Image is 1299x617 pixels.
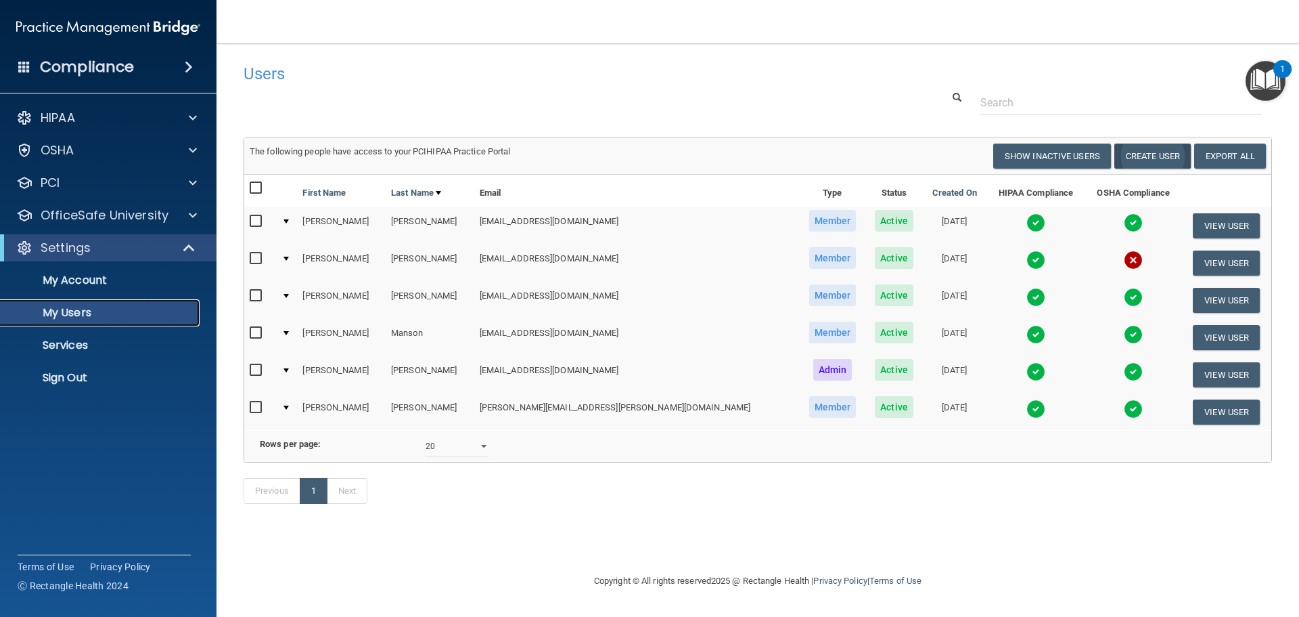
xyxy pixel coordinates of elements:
[41,142,74,158] p: OSHA
[809,210,857,232] span: Member
[809,247,857,269] span: Member
[1124,400,1143,419] img: tick.e7d51cea.svg
[875,284,913,306] span: Active
[809,322,857,343] span: Member
[90,560,151,574] a: Privacy Policy
[386,356,474,393] td: [PERSON_NAME]
[922,393,986,430] td: [DATE]
[244,478,300,504] a: Previous
[1026,288,1045,307] img: tick.e7d51cea.svg
[1280,69,1285,87] div: 1
[986,175,1085,207] th: HIPAA Compliance
[9,274,193,287] p: My Account
[474,244,799,282] td: [EMAIL_ADDRESS][DOMAIN_NAME]
[41,240,91,256] p: Settings
[1124,251,1143,270] img: cross.ca9f0e7f.svg
[922,282,986,319] td: [DATE]
[297,207,386,244] td: [PERSON_NAME]
[474,319,799,356] td: [EMAIL_ADDRESS][DOMAIN_NAME]
[875,322,913,343] span: Active
[40,58,134,77] h4: Compliance
[1193,400,1260,425] button: View User
[1194,144,1266,169] a: Export All
[16,240,196,256] a: Settings
[1124,362,1143,381] img: tick.e7d51cea.svg
[297,356,386,393] td: [PERSON_NAME]
[1026,213,1045,232] img: tick.e7d51cea.svg
[9,339,193,352] p: Services
[1193,325,1260,350] button: View User
[302,185,346,201] a: First Name
[9,371,193,385] p: Sign Out
[875,247,913,269] span: Active
[474,207,799,244] td: [EMAIL_ADDRESS][DOMAIN_NAME]
[297,282,386,319] td: [PERSON_NAME]
[16,110,197,126] a: HIPAA
[875,210,913,232] span: Active
[327,478,367,504] a: Next
[16,207,197,224] a: OfficeSafe University
[813,576,867,586] a: Privacy Policy
[297,244,386,282] td: [PERSON_NAME]
[386,244,474,282] td: [PERSON_NAME]
[16,142,197,158] a: OSHA
[1124,288,1143,307] img: tick.e7d51cea.svg
[1124,325,1143,344] img: tick.e7d51cea.svg
[41,207,168,224] p: OfficeSafe University
[1114,144,1191,169] button: Create User
[244,65,835,83] h4: Users
[386,207,474,244] td: [PERSON_NAME]
[809,396,857,418] span: Member
[922,207,986,244] td: [DATE]
[1026,400,1045,419] img: tick.e7d51cea.svg
[1124,213,1143,232] img: tick.e7d51cea.svg
[386,393,474,430] td: [PERSON_NAME]
[260,439,321,449] b: Rows per page:
[993,144,1111,169] button: Show Inactive Users
[41,175,60,191] p: PCI
[932,185,977,201] a: Created On
[41,110,75,126] p: HIPAA
[1193,362,1260,387] button: View User
[1193,213,1260,238] button: View User
[250,146,511,156] span: The following people have access to your PCIHIPAA Practice Portal
[1085,175,1181,207] th: OSHA Compliance
[1026,325,1045,344] img: tick.e7d51cea.svg
[16,175,197,191] a: PCI
[391,185,441,201] a: Last Name
[1026,251,1045,270] img: tick.e7d51cea.svg
[300,478,327,504] a: 1
[386,282,474,319] td: [PERSON_NAME]
[866,175,923,207] th: Status
[474,356,799,393] td: [EMAIL_ADDRESS][DOMAIN_NAME]
[511,559,1005,603] div: Copyright © All rights reserved 2025 @ Rectangle Health | |
[9,306,193,320] p: My Users
[1026,362,1045,381] img: tick.e7d51cea.svg
[980,90,1262,115] input: Search
[869,576,921,586] a: Terms of Use
[1193,251,1260,276] button: View User
[474,282,799,319] td: [EMAIL_ADDRESS][DOMAIN_NAME]
[1065,521,1283,575] iframe: Drift Widget Chat Controller
[875,396,913,418] span: Active
[297,393,386,430] td: [PERSON_NAME]
[875,359,913,381] span: Active
[18,579,129,593] span: Ⓒ Rectangle Health 2024
[18,560,74,574] a: Terms of Use
[813,359,852,381] span: Admin
[16,14,200,41] img: PMB logo
[922,244,986,282] td: [DATE]
[474,393,799,430] td: [PERSON_NAME][EMAIL_ADDRESS][PERSON_NAME][DOMAIN_NAME]
[922,356,986,393] td: [DATE]
[1193,288,1260,313] button: View User
[297,319,386,356] td: [PERSON_NAME]
[386,319,474,356] td: Manson
[809,284,857,306] span: Member
[922,319,986,356] td: [DATE]
[474,175,799,207] th: Email
[799,175,866,207] th: Type
[1246,61,1285,101] button: Open Resource Center, 1 new notification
